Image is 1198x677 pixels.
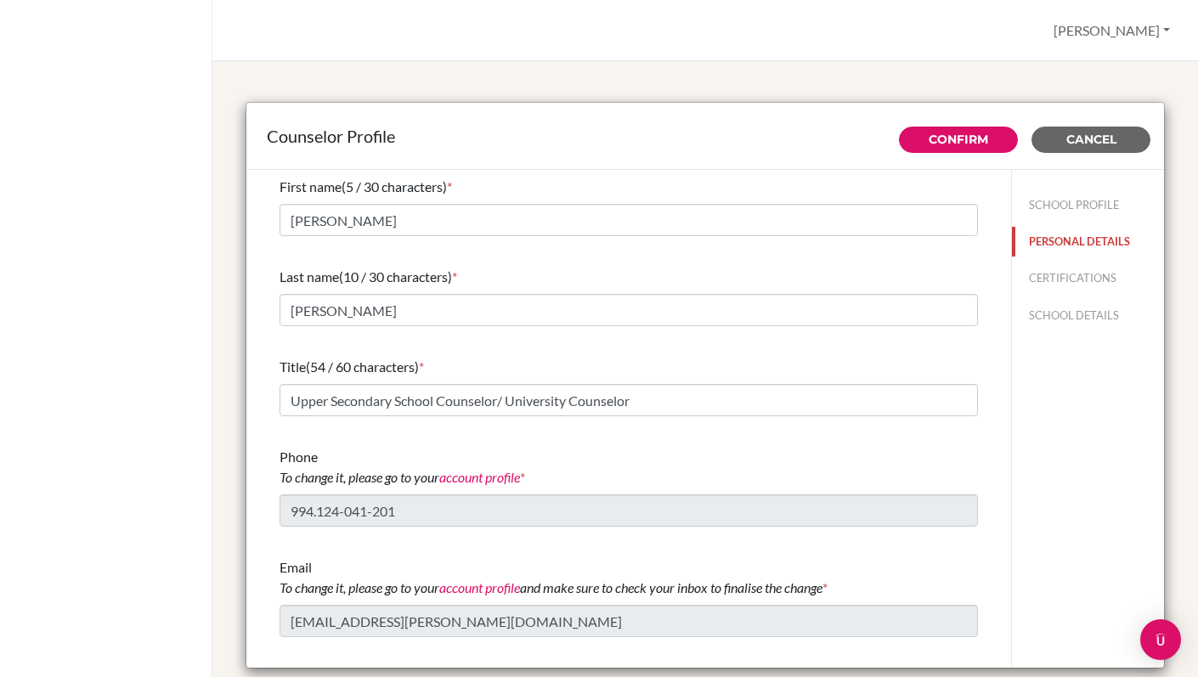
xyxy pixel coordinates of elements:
[280,268,339,285] span: Last name
[280,449,520,485] span: Phone
[280,469,520,485] i: To change it, please go to your
[439,469,520,485] a: account profile
[1012,263,1164,293] button: CERTIFICATIONS
[1140,619,1181,660] div: Open Intercom Messenger
[280,559,822,595] span: Email
[280,178,342,195] span: First name
[1012,301,1164,330] button: SCHOOL DETAILS
[342,178,447,195] span: (5 / 30 characters)
[280,579,822,595] i: To change it, please go to your and make sure to check your inbox to finalise the change
[439,579,520,595] a: account profile
[1012,227,1164,257] button: PERSONAL DETAILS
[267,123,1144,149] div: Counselor Profile
[1012,190,1164,220] button: SCHOOL PROFILE
[339,268,452,285] span: (10 / 30 characters)
[1046,14,1178,47] button: [PERSON_NAME]
[280,358,306,375] span: Title
[306,358,419,375] span: (54 / 60 characters)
